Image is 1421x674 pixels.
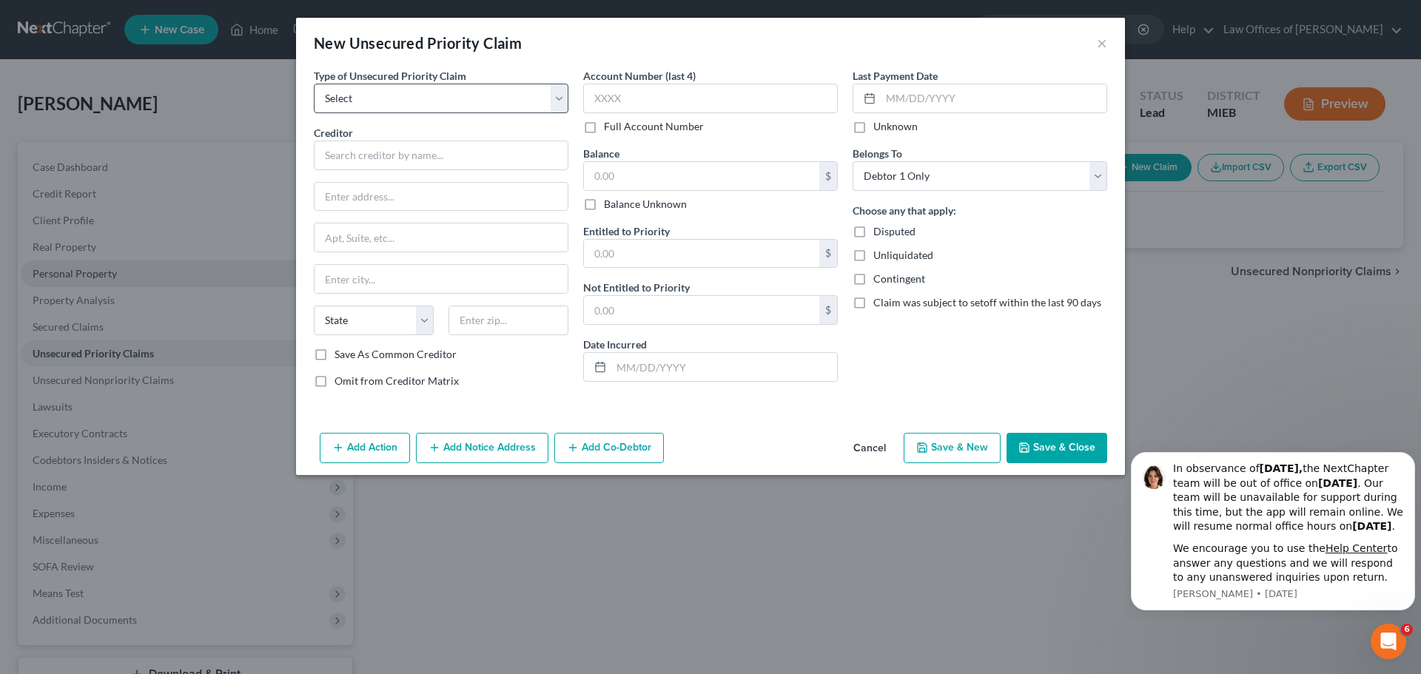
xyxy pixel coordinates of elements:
label: Not Entitled to Priority [583,280,690,295]
div: $ [819,296,837,324]
input: Enter address... [315,183,568,211]
span: Creditor [314,127,353,139]
label: Balance Unknown [604,197,687,212]
input: Search creditor by name... [314,141,568,170]
label: Full Account Number [604,119,704,134]
div: $ [819,240,837,268]
span: Omit from Creditor Matrix [335,374,459,387]
input: Apt, Suite, etc... [315,223,568,252]
span: 6 [1401,624,1413,636]
input: MM/DD/YYYY [881,84,1106,112]
input: XXXX [583,84,838,113]
label: Entitled to Priority [583,223,670,239]
span: Claim was subject to setoff within the last 90 days [873,296,1101,309]
span: Type of Unsecured Priority Claim [314,70,466,82]
label: Last Payment Date [853,68,938,84]
span: Contingent [873,272,925,285]
span: Disputed [873,225,916,237]
iframe: Intercom notifications message [1125,424,1421,619]
input: 0.00 [584,240,819,268]
span: Unliquidated [873,249,933,261]
button: Save & New [904,433,1001,464]
input: Enter city... [315,265,568,293]
button: Add Action [320,433,410,464]
button: Cancel [841,434,898,464]
label: Save As Common Creditor [335,347,457,362]
iframe: Intercom live chat [1371,624,1406,659]
input: MM/DD/YYYY [611,353,837,381]
button: Save & Close [1007,433,1107,464]
button: Add Notice Address [416,433,548,464]
button: × [1097,34,1107,52]
span: Belongs To [853,147,902,160]
div: New Unsecured Priority Claim [314,33,522,53]
label: Date Incurred [583,337,647,352]
label: Unknown [873,119,918,134]
input: 0.00 [584,296,819,324]
label: Account Number (last 4) [583,68,696,84]
button: Add Co-Debtor [554,433,664,464]
input: 0.00 [584,162,819,190]
label: Balance [583,146,619,161]
label: Choose any that apply: [853,203,956,218]
input: Enter zip... [449,306,568,335]
div: $ [819,162,837,190]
